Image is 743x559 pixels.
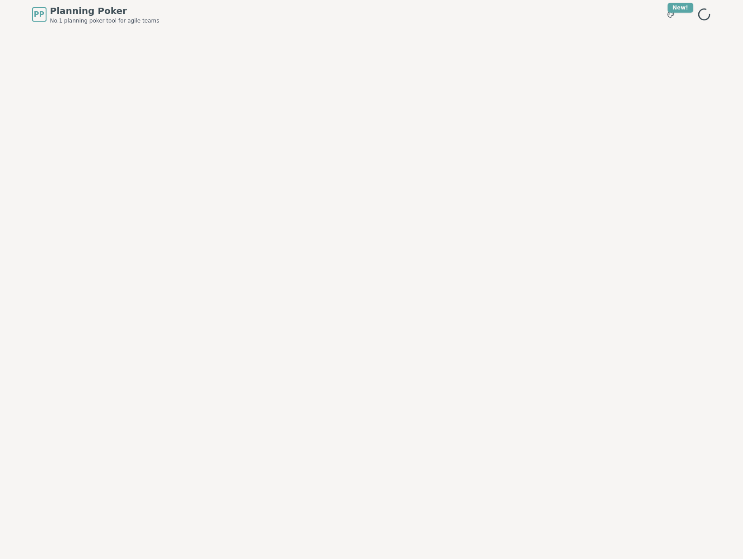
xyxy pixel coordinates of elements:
span: Planning Poker [50,5,159,17]
button: New! [663,6,679,23]
span: No.1 planning poker tool for agile teams [50,17,159,24]
a: PPPlanning PokerNo.1 planning poker tool for agile teams [32,5,159,24]
div: New! [668,3,693,13]
span: PP [34,9,44,20]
